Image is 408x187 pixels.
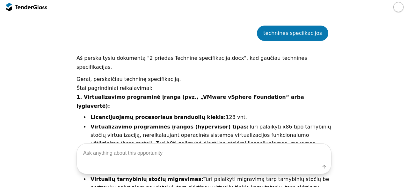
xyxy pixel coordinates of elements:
[91,114,226,120] strong: Licencijuojamų procesoriaus branduolių kiekis:
[76,94,304,109] strong: 1. Virtualizavimo programinė įranga (pvz., „VMware vSphere Foundation“ arba lygiavertė):
[91,124,249,130] strong: Virtualizavimo programinės įrangos (hypervisor) tipas:
[76,84,331,93] p: Štai pagrindiniai reikalavimai:
[89,123,331,156] li: Turi palaikyti x86 tipo tarnybinių stočių virtualizaciją, nereikalaujant operacinės sistemos virt...
[89,113,331,121] li: 128 vnt.
[76,75,331,84] p: Gerai, perskaičiau techninę specifikaciją.
[76,54,331,72] p: Aš perskaitysiu dokumentą "2 priedas Technine specifikacija.docx", kad gaučiau technines specifik...
[263,29,322,38] div: techninės speciikacijos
